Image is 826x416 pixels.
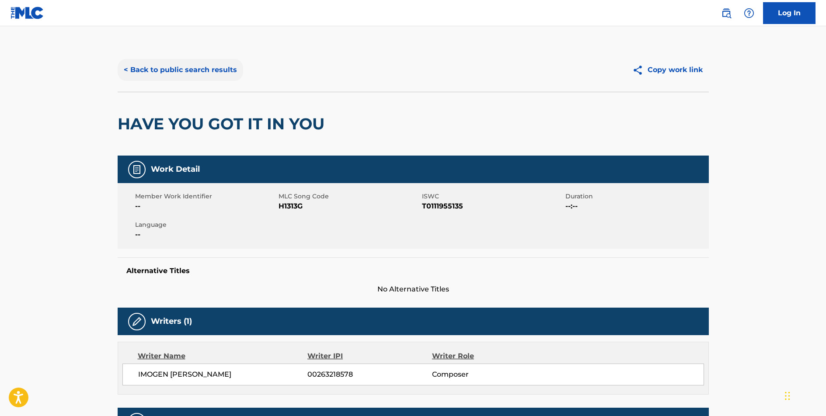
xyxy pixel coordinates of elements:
span: MLC Song Code [279,192,420,201]
h2: HAVE YOU GOT IT IN YOU [118,114,329,134]
div: Writer Role [432,351,545,361]
img: Work Detail [132,164,142,175]
img: help [744,8,754,18]
div: Help [740,4,758,22]
span: IMOGEN [PERSON_NAME] [138,369,308,380]
img: search [721,8,732,18]
span: -- [135,229,276,240]
span: Duration [565,192,707,201]
button: < Back to public search results [118,59,243,81]
span: Language [135,220,276,229]
span: Member Work Identifier [135,192,276,201]
span: Composer [432,369,545,380]
button: Copy work link [626,59,709,81]
div: Drag [785,383,790,409]
a: Public Search [718,4,735,22]
div: Writer IPI [307,351,432,361]
span: H1313G [279,201,420,211]
h5: Alternative Titles [126,267,700,275]
span: No Alternative Titles [118,284,709,295]
span: --:-- [565,201,707,211]
h5: Writers (1) [151,316,192,326]
span: -- [135,201,276,211]
img: MLC Logo [10,7,44,19]
iframe: Chat Widget [782,374,826,416]
div: Writer Name [138,351,308,361]
img: Writers [132,316,142,327]
span: T0111955135 [422,201,563,211]
a: Log In [763,2,816,24]
span: 00263218578 [307,369,432,380]
img: Copy work link [632,65,648,76]
h5: Work Detail [151,164,200,174]
span: ISWC [422,192,563,201]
